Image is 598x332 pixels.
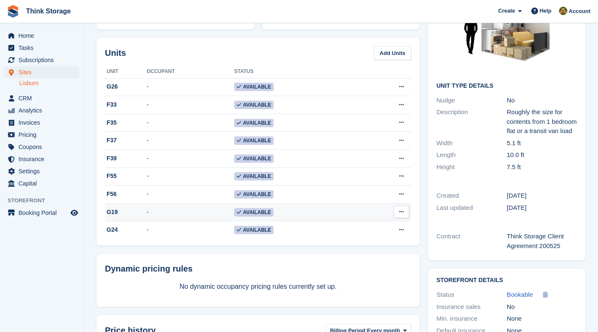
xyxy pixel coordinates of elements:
div: [DATE] [507,191,577,201]
span: Available [234,154,274,163]
span: Pricing [18,129,69,141]
span: Home [18,30,69,42]
a: Preview store [69,208,79,218]
td: - [146,96,234,114]
td: - [146,78,234,96]
a: menu [4,54,79,66]
div: Description [436,107,507,136]
a: menu [4,178,79,189]
div: Created [436,191,507,201]
a: menu [4,153,79,165]
th: Unit [105,65,146,78]
div: No [507,302,577,312]
a: menu [4,105,79,116]
span: Invoices [18,117,69,128]
div: 10.0 ft [507,150,577,160]
td: - [146,186,234,204]
div: F55 [105,172,146,180]
div: Length [436,150,507,160]
a: menu [4,165,79,177]
span: Storefront [8,196,84,205]
span: Sites [18,66,69,78]
td: - [146,203,234,221]
div: G19 [105,208,146,217]
a: menu [4,92,79,104]
div: Insurance sales [436,302,507,312]
span: Insurance [18,153,69,165]
span: Help [540,7,551,15]
div: F35 [105,118,146,127]
span: Bookable [507,291,533,298]
div: [DATE] [507,203,577,213]
span: Available [234,172,274,180]
a: menu [4,30,79,42]
div: 7.5 ft [507,162,577,172]
div: Min. insurance [436,314,507,324]
span: Coupons [18,141,69,153]
span: Analytics [18,105,69,116]
span: Settings [18,165,69,177]
span: Available [234,101,274,109]
div: G24 [105,225,146,234]
div: F56 [105,190,146,199]
div: Contract [436,232,507,251]
div: Dynamic pricing rules [105,262,411,275]
div: F39 [105,154,146,163]
a: menu [4,42,79,54]
span: Available [234,190,274,199]
div: 5.1 ft [507,139,577,148]
div: Roughly the size for contents from 1 bedroom flat or a transit van load [507,107,577,136]
a: Lisburn [19,79,79,87]
span: CRM [18,92,69,104]
a: Think Storage [23,4,74,18]
h2: Unit Type details [436,83,577,89]
div: G26 [105,82,146,91]
div: F33 [105,100,146,109]
span: Booking Portal [18,207,69,219]
p: No dynamic occupancy pricing rules currently set up. [105,282,411,292]
a: Add Units [374,46,411,60]
th: Occupant [146,65,234,78]
div: None [507,314,577,324]
span: Available [234,119,274,127]
div: Last updated [436,203,507,213]
td: - [146,132,234,150]
a: menu [4,141,79,153]
div: Height [436,162,507,172]
div: F37 [105,136,146,145]
td: - [146,114,234,132]
td: - [146,221,234,239]
span: Subscriptions [18,54,69,66]
a: menu [4,66,79,78]
div: Width [436,139,507,148]
h2: Storefront Details [436,277,577,284]
div: Status [436,290,507,300]
span: Available [234,208,274,217]
img: stora-icon-8386f47178a22dfd0bd8f6a31ec36ba5ce8667c1dd55bd0f319d3a0aa187defe.svg [7,5,19,18]
div: No [507,96,577,105]
span: Available [234,83,274,91]
a: Bookable [507,290,533,300]
th: Status [234,65,357,78]
span: Tasks [18,42,69,54]
h2: Units [105,47,126,59]
span: Create [498,7,515,15]
td: - [146,150,234,168]
span: Available [234,226,274,234]
td: - [146,167,234,186]
img: Gavin Mackie [559,7,567,15]
span: Capital [18,178,69,189]
a: menu [4,117,79,128]
div: Think Storage Client Agreement 200525 [507,232,577,251]
div: Nudge [436,96,507,105]
span: Available [234,136,274,145]
a: menu [4,129,79,141]
span: Account [569,7,590,16]
a: menu [4,207,79,219]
